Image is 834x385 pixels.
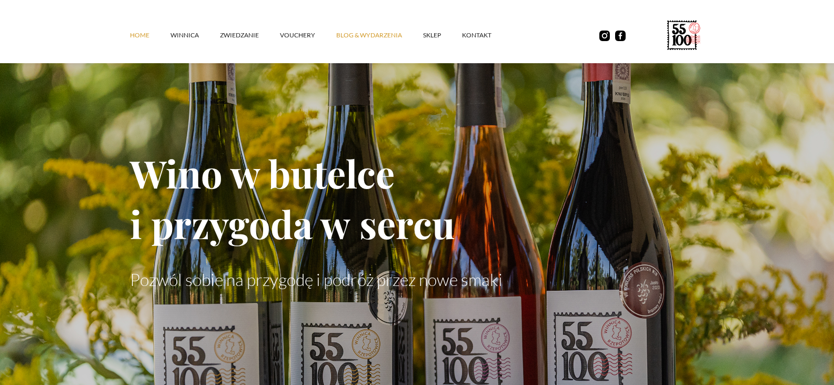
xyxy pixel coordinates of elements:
[462,19,513,51] a: kontakt
[280,19,336,51] a: vouchery
[130,19,170,51] a: Home
[336,19,423,51] a: Blog & Wydarzenia
[130,147,705,249] h1: Wino w butelce i przygoda w sercu
[130,270,705,290] p: Pozwól sobie na przygodę i podróż przez nowe smaki
[170,19,220,51] a: winnica
[220,19,280,51] a: ZWIEDZANIE
[423,19,462,51] a: SKLEP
